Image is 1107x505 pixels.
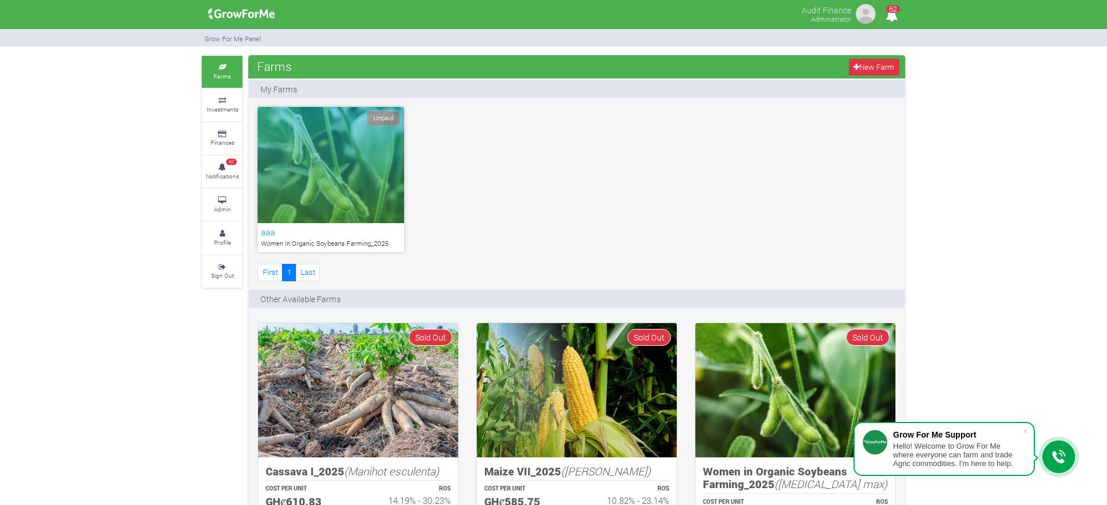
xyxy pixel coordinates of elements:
[893,430,1022,439] div: Grow For Me Support
[261,239,401,249] p: Women In Organic Soybeans Farming_2025
[202,189,242,221] a: Admin
[849,59,899,76] a: New Farm
[210,138,234,146] small: Finances
[295,264,320,281] a: Last
[561,464,651,478] i: ([PERSON_NAME])
[367,111,400,126] span: Unpaid
[703,465,888,491] h5: Women in Organic Soybeans Farming_2025
[202,56,242,88] a: Farms
[409,329,452,346] span: Sold Out
[344,464,439,478] i: (Manihot esculenta)
[477,323,677,457] img: growforme image
[206,172,239,180] small: Notifications
[202,89,242,121] a: Investments
[266,465,451,478] h5: Cassava I_2025
[260,293,341,305] p: Other Available Farms
[204,2,279,26] img: growforme image
[214,238,231,246] small: Profile
[880,2,903,28] i: Notifications
[213,72,231,80] small: Farms
[205,34,261,43] small: Grow For Me Panel
[886,5,900,13] span: 62
[774,477,887,491] i: ([MEDICAL_DATA] max)
[802,2,851,16] p: Audit Finance
[258,107,404,252] a: Unpaid aaa Women In Organic Soybeans Farming_2025
[206,105,238,113] small: Investments
[202,256,242,288] a: Sign Out
[695,323,895,457] img: growforme image
[880,11,903,22] a: 62
[258,264,283,281] a: First
[214,205,231,213] small: Admin
[587,485,669,493] p: ROS
[854,2,877,26] img: growforme image
[846,329,890,346] span: Sold Out
[258,323,458,457] img: growforme image
[260,83,297,95] p: My Farms
[254,55,295,78] span: Farms
[202,156,242,188] a: 62 Notifications
[202,222,242,254] a: Profile
[484,465,669,478] h5: Maize VII_2025
[261,227,401,237] h6: aaa
[266,485,348,493] p: COST PER UNIT
[484,485,566,493] p: COST PER UNIT
[226,159,237,166] span: 62
[369,485,451,493] p: ROS
[202,123,242,155] a: Finances
[811,15,851,23] small: Administrator
[211,271,234,280] small: Sign Out
[282,264,296,281] a: 1
[893,442,1022,468] div: Hello! Welcome to Grow For Me where everyone can farm and trade Agric commodities. I'm here to help.
[258,264,320,281] nav: Page Navigation
[627,329,671,346] span: Sold Out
